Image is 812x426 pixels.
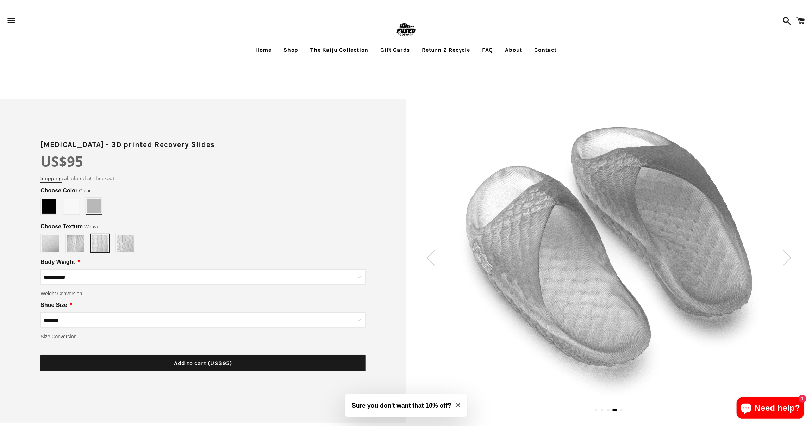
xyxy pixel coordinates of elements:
[500,41,528,59] a: About
[40,140,365,150] h2: [MEDICAL_DATA] - 3D printed Recovery Slides
[92,235,108,252] img: https://cdn.shopify.com/s/files/1/2395/9785/files/Texture-Clear-Weave.png?v=1741895321
[40,312,365,328] input: Shoe Size
[40,186,90,195] span: Choose Color
[595,409,597,411] button: 1 of 5
[208,360,232,366] span: (US$95)
[40,258,76,266] span: Body Weight
[40,152,83,171] span: US$95
[40,290,82,297] span: Weight Conversion
[250,41,277,59] a: Home
[79,188,90,193] span: Clear
[40,269,365,285] input: Body Weight
[457,103,762,397] img: Weave-Clear
[40,301,69,309] span: Shoe Size
[735,397,806,420] inbox-online-store-chat: Shopify online store chat
[529,41,562,59] a: Contact
[783,250,792,266] img: SVG Icon
[40,175,62,183] a: Shipping
[42,235,59,252] img: https://cdn.shopify.com/s/files/1/2395/9785/files/Texture-Clear-Slate.png?v=1741895314
[40,355,365,372] button: Add to cart (US$95)
[426,250,435,266] img: SVG Icon
[477,41,498,59] a: FAQ
[394,18,417,41] img: FUSEDfootwear
[278,41,304,59] a: Shop
[620,409,622,411] button: 5 of 5
[375,41,415,59] a: Gift Cards
[117,235,134,252] img: https://cdn.shopify.com/s/files/1/2395/9785/files/Texture-Clear-Gyri.png?v=1741895325
[601,409,603,411] button: 2 of 5
[417,41,475,59] a: Return 2 Recycle
[612,409,617,411] button: 4 of 5
[67,235,84,252] img: https://cdn.shopify.com/s/files/1/2395/9785/files/Texture-Clear-Eirean.png?v=1741895318
[607,409,610,411] button: 3 of 5
[305,41,374,59] a: The Kaiju Collection
[40,333,76,340] span: Size Conversion
[174,360,232,366] span: Add to cart
[40,222,99,231] span: Choose Texture
[84,224,99,229] span: Weave
[40,174,365,182] div: calculated at checkout.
